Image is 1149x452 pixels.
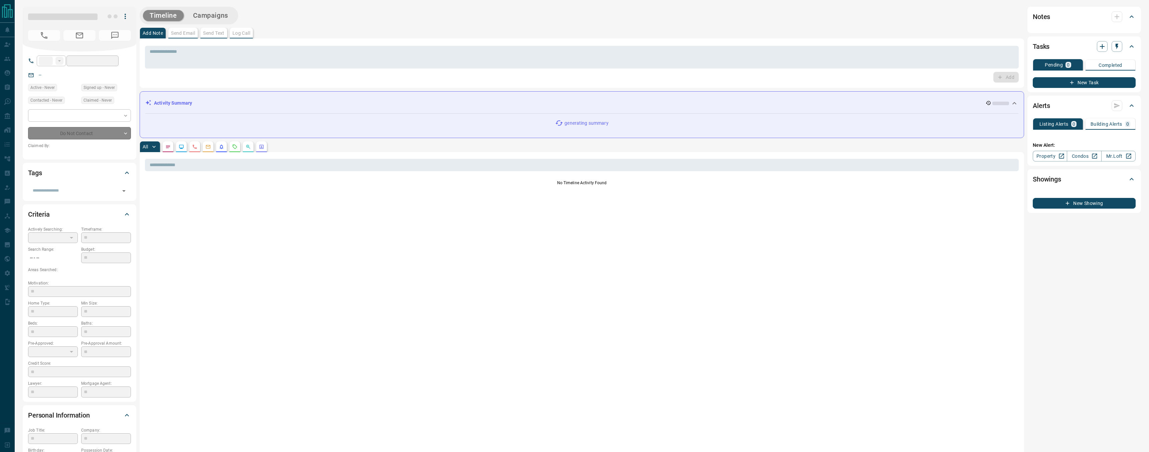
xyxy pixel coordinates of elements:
[28,340,78,346] p: Pre-Approved:
[1033,9,1136,25] div: Notes
[1033,98,1136,114] div: Alerts
[232,144,237,149] svg: Requests
[30,97,62,104] span: Contacted - Never
[1033,77,1136,88] button: New Task
[28,410,90,421] h2: Personal Information
[81,300,131,306] p: Min Size:
[30,84,55,91] span: Active - Never
[28,380,78,386] p: Lawyer:
[28,407,131,423] div: Personal Information
[84,97,112,104] span: Claimed - Never
[39,72,41,78] a: --
[1099,63,1122,68] p: Completed
[179,144,184,149] svg: Lead Browsing Activity
[259,144,264,149] svg: Agent Actions
[28,226,78,232] p: Actively Searching:
[1126,122,1129,126] p: 0
[145,180,1019,186] p: No Timeline Activity Found
[154,100,192,107] p: Activity Summary
[28,143,131,149] p: Claimed By:
[143,144,148,149] p: All
[165,144,171,149] svg: Notes
[28,30,60,41] span: No Number
[28,427,78,433] p: Job Title:
[564,120,608,127] p: generating summary
[219,144,224,149] svg: Listing Alerts
[143,31,163,35] p: Add Note
[1101,151,1136,161] a: Mr.Loft
[28,360,131,366] p: Credit Score:
[245,144,251,149] svg: Opportunities
[145,97,1018,109] div: Activity Summary
[1033,38,1136,54] div: Tasks
[1033,41,1049,52] h2: Tasks
[28,267,131,273] p: Areas Searched:
[28,127,131,139] div: Do Not Contact
[1033,174,1061,185] h2: Showings
[99,30,131,41] span: No Number
[28,167,42,178] h2: Tags
[1033,151,1067,161] a: Property
[81,226,131,232] p: Timeframe:
[205,144,211,149] svg: Emails
[1039,122,1069,126] p: Listing Alerts
[28,252,78,263] p: -- - --
[84,84,115,91] span: Signed up - Never
[1045,63,1063,67] p: Pending
[28,165,131,181] div: Tags
[1067,63,1070,67] p: 0
[28,280,131,286] p: Motivation:
[81,427,131,433] p: Company:
[63,30,96,41] span: No Email
[28,300,78,306] p: Home Type:
[1033,100,1050,111] h2: Alerts
[1073,122,1075,126] p: 0
[28,209,50,220] h2: Criteria
[192,144,197,149] svg: Calls
[186,10,235,21] button: Campaigns
[1033,142,1136,149] p: New Alert:
[1033,11,1050,22] h2: Notes
[1033,198,1136,209] button: New Showing
[28,246,78,252] p: Search Range:
[81,246,131,252] p: Budget:
[28,206,131,222] div: Criteria
[1067,151,1101,161] a: Condos
[1091,122,1122,126] p: Building Alerts
[81,380,131,386] p: Mortgage Agent:
[143,10,184,21] button: Timeline
[1033,171,1136,187] div: Showings
[81,340,131,346] p: Pre-Approval Amount:
[81,320,131,326] p: Baths:
[28,320,78,326] p: Beds:
[119,186,129,196] button: Open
